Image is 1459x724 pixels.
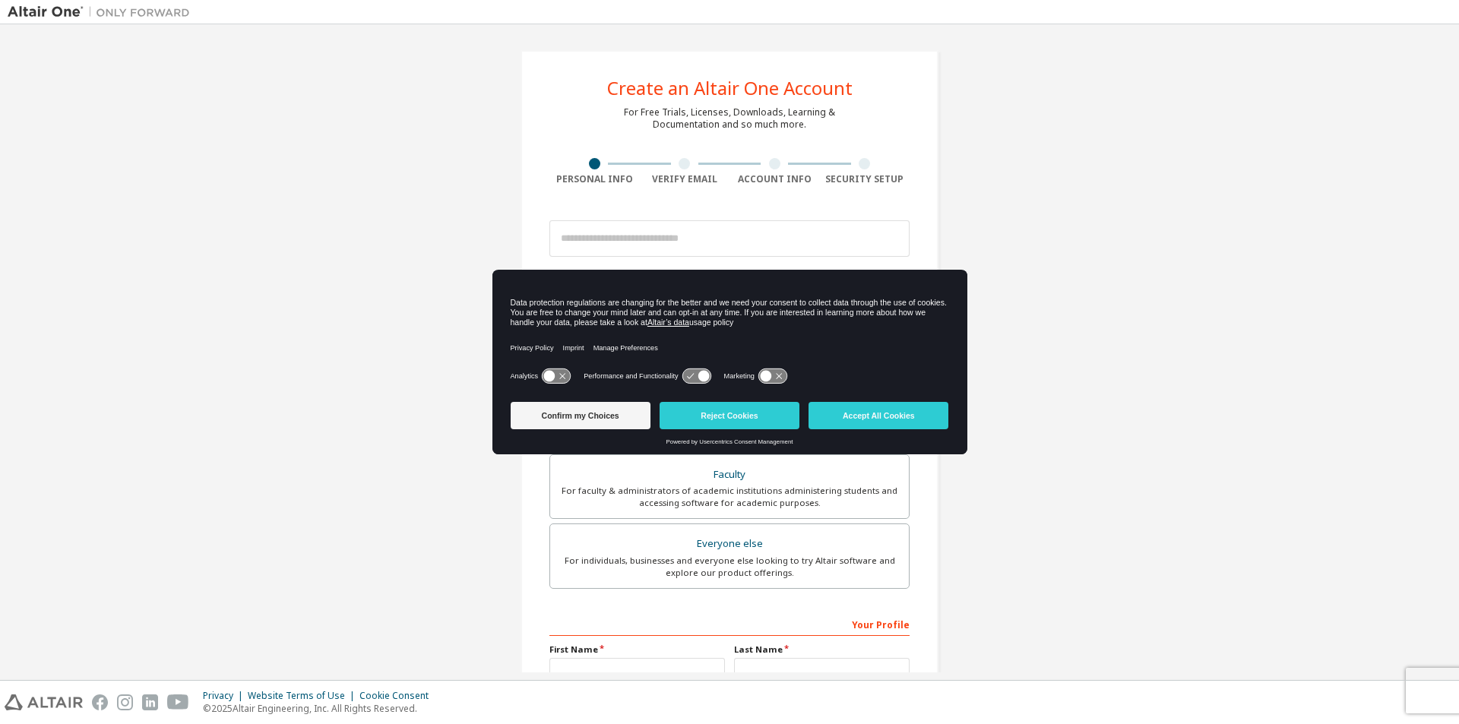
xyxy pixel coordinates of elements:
div: Privacy [203,690,248,702]
div: Website Terms of Use [248,690,359,702]
img: instagram.svg [117,694,133,710]
img: Altair One [8,5,198,20]
img: altair_logo.svg [5,694,83,710]
div: Account Info [729,173,820,185]
img: facebook.svg [92,694,108,710]
div: For individuals, businesses and everyone else looking to try Altair software and explore our prod... [559,555,900,579]
div: Verify Email [640,173,730,185]
p: © 2025 Altair Engineering, Inc. All Rights Reserved. [203,702,438,715]
div: For faculty & administrators of academic institutions administering students and accessing softwa... [559,485,900,509]
div: Create an Altair One Account [607,79,853,97]
div: Your Profile [549,612,910,636]
img: linkedin.svg [142,694,158,710]
div: Cookie Consent [359,690,438,702]
img: youtube.svg [167,694,189,710]
label: Last Name [734,643,910,656]
div: Everyone else [559,533,900,555]
div: Security Setup [820,173,910,185]
div: For Free Trials, Licenses, Downloads, Learning & Documentation and so much more. [624,106,835,131]
label: First Name [549,643,725,656]
div: Personal Info [549,173,640,185]
div: Faculty [559,464,900,485]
